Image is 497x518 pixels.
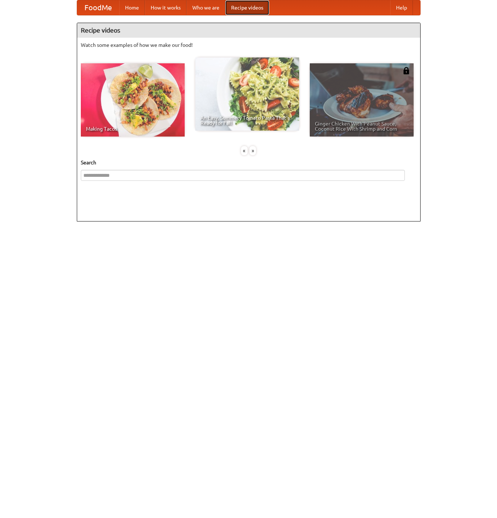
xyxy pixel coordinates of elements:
span: Making Tacos [86,126,180,131]
h5: Search [81,159,417,166]
a: FoodMe [77,0,119,15]
a: Who we are [187,0,225,15]
a: How it works [145,0,187,15]
p: Watch some examples of how we make our food! [81,41,417,49]
h4: Recipe videos [77,23,420,38]
a: Making Tacos [81,63,185,137]
div: » [249,146,256,155]
span: An Easy, Summery Tomato Pasta That's Ready for Fall [200,115,294,126]
a: Home [119,0,145,15]
a: Help [390,0,413,15]
img: 483408.png [403,67,410,74]
a: Recipe videos [225,0,269,15]
div: « [241,146,248,155]
a: An Easy, Summery Tomato Pasta That's Ready for Fall [195,57,299,131]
